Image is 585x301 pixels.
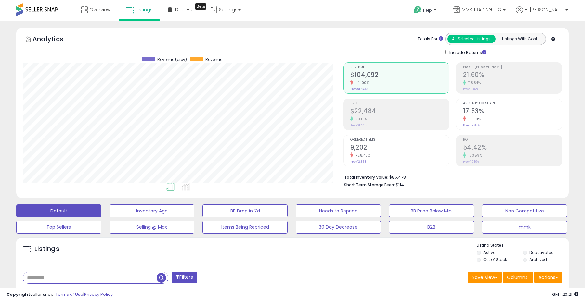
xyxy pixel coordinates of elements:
[482,204,567,217] button: Non Competitive
[16,221,101,234] button: Top Sellers
[344,182,395,187] b: Short Term Storage Fees:
[463,160,479,163] small: Prev: 19.19%
[529,250,554,255] label: Deactivated
[195,3,206,10] div: Tooltip anchor
[350,66,449,69] span: Revenue
[423,7,432,13] span: Help
[32,34,76,45] h5: Analytics
[552,291,578,297] span: 2025-09-8 20:21 GMT
[463,144,562,152] h2: 54.42%
[202,221,288,234] button: Items Being Repriced
[463,107,562,116] h2: 17.53%
[463,71,562,80] h2: 21.60%
[413,6,422,14] i: Get Help
[350,71,449,80] h2: $104,092
[172,272,197,283] button: Filters
[353,117,367,122] small: 29.10%
[389,204,474,217] button: BB Price Below Min
[34,245,59,254] h5: Listings
[350,144,449,152] h2: 9,202
[396,182,404,188] span: $114
[110,204,195,217] button: Inventory Age
[462,6,501,13] span: MMK TRADING LLC
[468,272,502,283] button: Save View
[482,221,567,234] button: mmk
[389,221,474,234] button: B2B
[110,221,195,234] button: Selling @ Max
[350,160,366,163] small: Prev: 12,863
[440,48,494,56] div: Include Returns
[463,102,562,105] span: Avg. Buybox Share
[507,274,527,281] span: Columns
[529,257,547,262] label: Archived
[136,6,153,13] span: Listings
[477,242,568,248] p: Listing States:
[353,80,369,85] small: -41.00%
[463,66,562,69] span: Profit [PERSON_NAME]
[495,35,544,43] button: Listings With Cost
[463,138,562,142] span: ROI
[350,107,449,116] h2: $22,484
[447,35,496,43] button: All Selected Listings
[6,292,113,298] div: seller snap | |
[525,6,564,13] span: Hi [PERSON_NAME]
[205,57,222,62] span: Revenue
[353,153,370,158] small: -28.46%
[16,204,101,217] button: Default
[483,257,507,262] label: Out of Stock
[84,291,113,297] a: Privacy Policy
[296,221,381,234] button: 30 Day Decrease
[350,138,449,142] span: Ordered Items
[418,36,443,42] div: Totals For
[89,6,110,13] span: Overview
[483,250,495,255] label: Active
[296,204,381,217] button: Needs to Reprice
[344,173,557,181] li: $85,478
[350,102,449,105] span: Profit
[466,80,481,85] small: 118.84%
[344,175,388,180] b: Total Inventory Value:
[516,6,568,21] a: Hi [PERSON_NAME]
[466,117,481,122] small: -11.60%
[56,291,83,297] a: Terms of Use
[534,272,562,283] button: Actions
[6,291,30,297] strong: Copyright
[463,123,480,127] small: Prev: 19.83%
[202,204,288,217] button: BB Drop in 7d
[503,272,533,283] button: Columns
[466,153,482,158] small: 183.59%
[350,123,367,127] small: Prev: $17,416
[350,87,369,91] small: Prev: $176,431
[175,6,196,13] span: DataHub
[157,57,187,62] span: Revenue (prev)
[409,1,443,21] a: Help
[463,87,478,91] small: Prev: 9.87%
